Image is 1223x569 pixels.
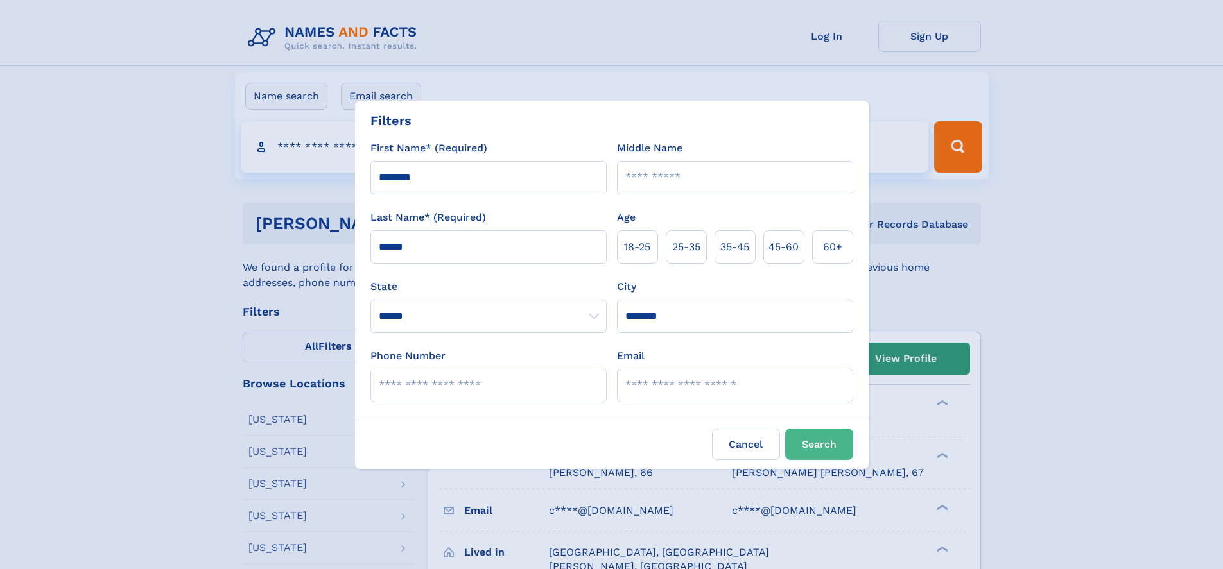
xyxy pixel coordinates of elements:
[624,239,650,255] span: 18‑25
[823,239,842,255] span: 60+
[370,348,446,364] label: Phone Number
[785,429,853,460] button: Search
[370,140,487,156] label: First Name* (Required)
[370,279,607,294] label: State
[617,210,636,225] label: Age
[370,210,486,225] label: Last Name* (Required)
[672,239,700,255] span: 25‑35
[617,140,682,156] label: Middle Name
[768,239,799,255] span: 45‑60
[370,111,412,130] div: Filters
[720,239,749,255] span: 35‑45
[712,429,780,460] label: Cancel
[617,348,645,364] label: Email
[617,279,636,294] label: City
